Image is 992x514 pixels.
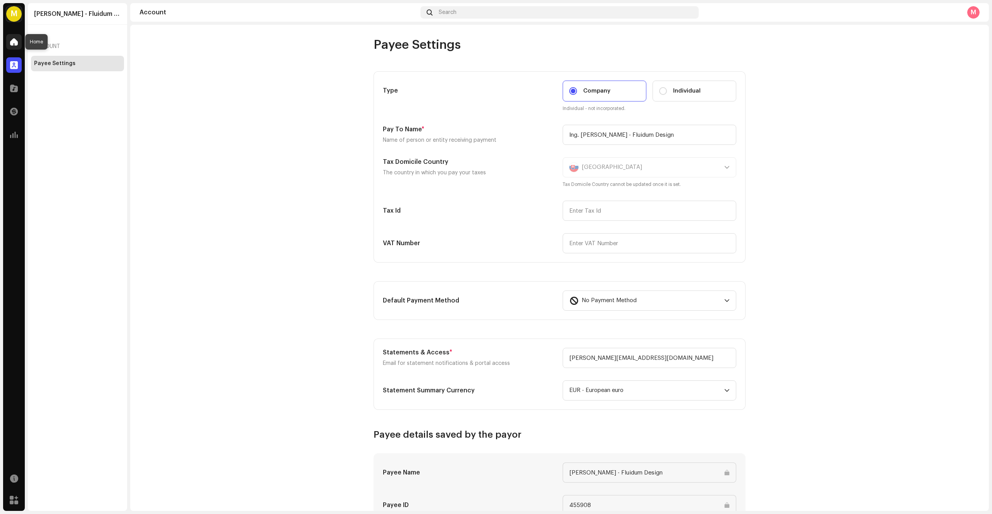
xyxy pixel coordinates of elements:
[383,168,556,177] p: The country in which you pay your taxes
[383,206,556,215] h5: Tax Id
[724,381,730,400] div: dropdown trigger
[31,37,124,56] re-a-nav-header: Account
[383,348,556,357] h5: Statements & Access
[383,125,556,134] h5: Pay To Name
[724,291,730,310] div: dropdown trigger
[569,291,724,310] span: No Payment Method
[374,37,461,53] span: Payee Settings
[31,56,124,71] re-m-nav-item: Payee Settings
[383,386,556,395] h5: Statement Summary Currency
[563,181,736,188] small: Tax Domicile Country cannot be updated once it is set.
[563,105,736,112] small: Individual - not incorporated.
[34,60,76,67] div: Payee Settings
[967,6,980,19] div: M
[569,381,724,400] span: EUR - European euro
[383,468,556,477] h5: Payee Name
[383,296,556,305] h5: Default Payment Method
[583,87,610,95] span: Company
[383,500,556,510] h5: Payee ID
[673,87,701,95] span: Individual
[383,86,556,95] h5: Type
[563,233,736,253] input: Enter VAT Number
[374,428,746,441] h3: Payee details saved by the payor
[582,291,637,310] span: No Payment Method
[439,9,456,15] span: Search
[383,239,556,248] h5: VAT Number
[383,136,556,145] p: Name of person or entity receiving payment
[383,157,556,167] h5: Tax Domicile Country
[563,125,736,145] input: Enter name
[563,348,736,368] input: Enter email
[6,6,22,22] div: M
[383,359,556,368] p: Email for statement notifications & portal access
[139,9,417,15] div: Account
[563,201,736,221] input: Enter Tax Id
